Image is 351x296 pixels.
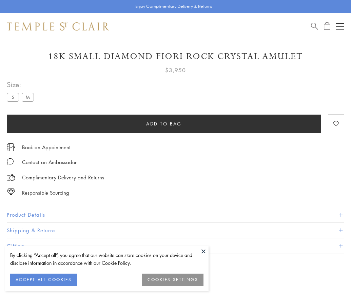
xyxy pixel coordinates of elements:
span: $3,950 [165,66,186,75]
img: icon_appointment.svg [7,143,15,151]
button: ACCEPT ALL COOKIES [10,274,77,286]
img: icon_delivery.svg [7,173,15,182]
p: Enjoy Complimentary Delivery & Returns [135,3,212,10]
button: Open navigation [336,22,344,31]
div: By clicking “Accept all”, you agree that our website can store cookies on your device and disclos... [10,251,203,267]
a: Open Shopping Bag [324,22,330,31]
img: Temple St. Clair [7,22,109,31]
button: COOKIES SETTINGS [142,274,203,286]
button: Add to bag [7,115,321,133]
p: Complimentary Delivery and Returns [22,173,104,182]
button: Gifting [7,238,344,254]
button: Shipping & Returns [7,223,344,238]
a: Search [311,22,318,31]
h1: 18K Small Diamond Fiori Rock Crystal Amulet [7,51,344,62]
span: Add to bag [146,120,182,127]
div: Responsible Sourcing [22,189,69,197]
label: S [7,93,19,101]
img: MessageIcon-01_2.svg [7,158,14,165]
a: Book an Appointment [22,143,71,151]
div: Contact an Ambassador [22,158,77,166]
button: Product Details [7,207,344,222]
label: M [22,93,34,101]
span: Size: [7,79,37,90]
img: icon_sourcing.svg [7,189,15,195]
